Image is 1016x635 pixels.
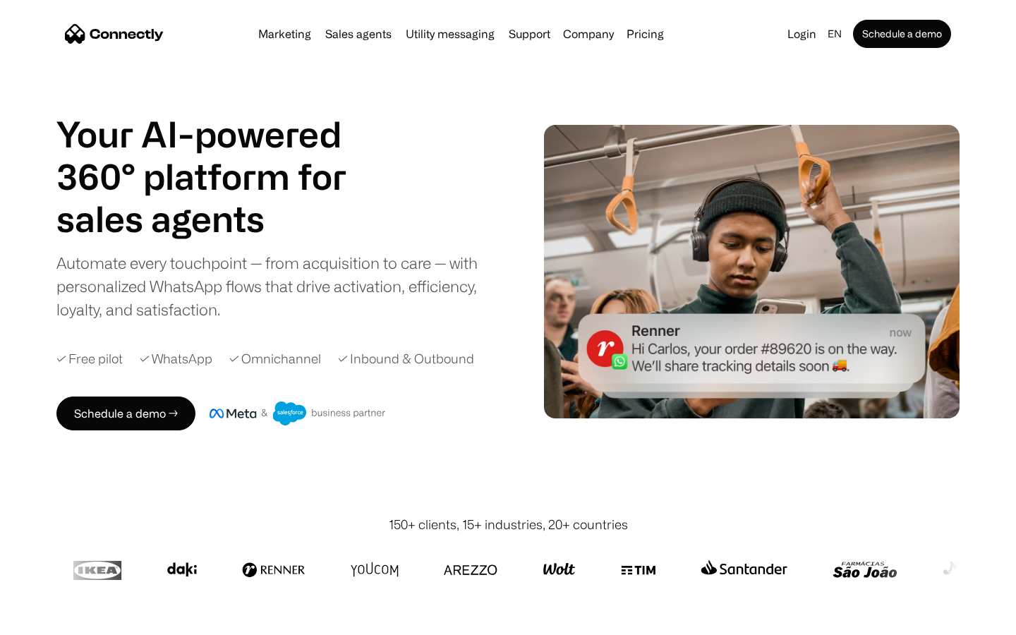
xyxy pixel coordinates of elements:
[503,28,556,40] a: Support
[56,198,381,240] h1: sales agents
[559,24,618,44] div: Company
[338,349,474,368] div: ✓ Inbound & Outbound
[56,198,381,240] div: carousel
[389,515,628,534] div: 150+ clients, 15+ industries, 20+ countries
[56,113,381,198] h1: Your AI-powered 360° platform for
[400,28,500,40] a: Utility messaging
[56,198,381,240] div: 1 of 4
[56,251,501,321] div: Automate every touchpoint — from acquisition to care — with personalized WhatsApp flows that driv...
[229,349,321,368] div: ✓ Omnichannel
[210,401,386,425] img: Meta and Salesforce business partner badge.
[320,28,397,40] a: Sales agents
[782,24,822,44] a: Login
[28,610,85,630] ul: Language list
[828,24,842,44] div: en
[140,349,212,368] div: ✓ WhatsApp
[56,349,123,368] div: ✓ Free pilot
[621,28,670,40] a: Pricing
[14,609,85,630] aside: Language selected: English
[563,24,614,44] div: Company
[822,24,850,44] div: en
[56,397,195,430] a: Schedule a demo →
[853,20,951,48] a: Schedule a demo
[65,23,164,44] a: home
[253,28,317,40] a: Marketing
